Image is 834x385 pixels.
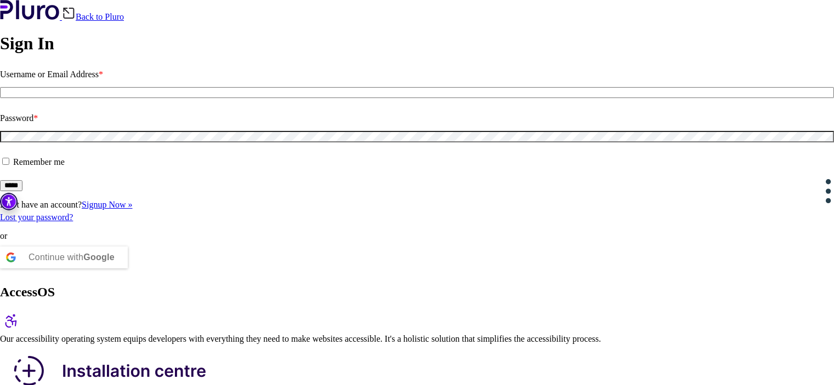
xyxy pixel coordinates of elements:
b: Google [83,252,115,262]
div: Continue with [29,246,115,268]
img: Back icon [62,7,76,20]
a: Back to Pluro [62,12,124,21]
input: Remember me [2,158,9,165]
a: Signup Now » [82,200,132,209]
